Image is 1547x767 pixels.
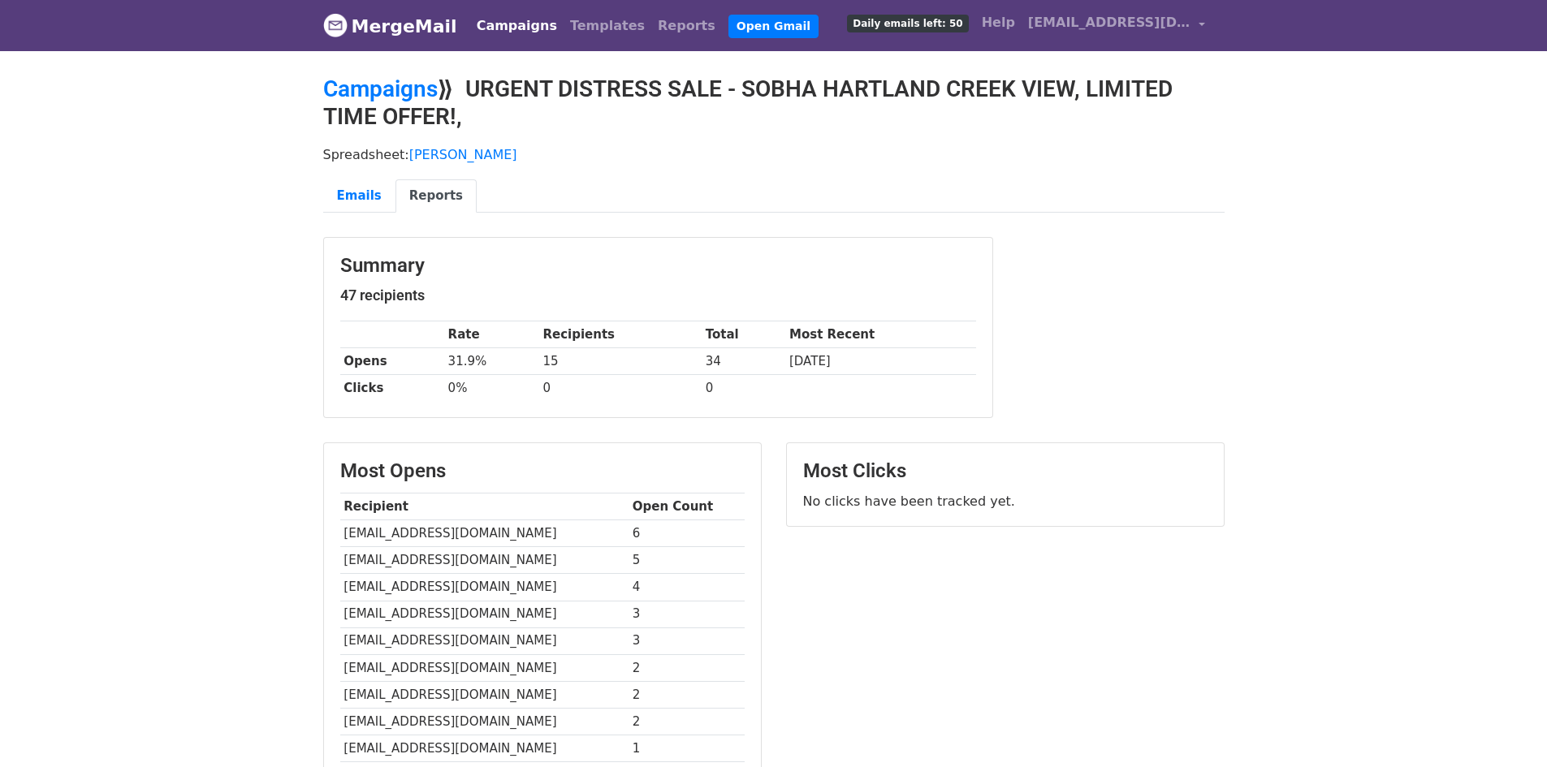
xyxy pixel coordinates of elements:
[847,15,968,32] span: Daily emails left: 50
[702,321,785,348] th: Total
[340,520,629,547] td: [EMAIL_ADDRESS][DOMAIN_NAME]
[395,179,477,213] a: Reports
[629,601,745,627] td: 3
[340,287,976,304] h5: 47 recipients
[340,735,629,762] td: [EMAIL_ADDRESS][DOMAIN_NAME]
[651,10,722,42] a: Reports
[340,375,444,402] th: Clicks
[340,547,629,574] td: [EMAIL_ADDRESS][DOMAIN_NAME]
[785,348,975,375] td: [DATE]
[340,681,629,708] td: [EMAIL_ADDRESS][DOMAIN_NAME]
[803,493,1208,510] p: No clicks have been tracked yet.
[728,15,819,38] a: Open Gmail
[702,348,785,375] td: 34
[340,627,629,654] td: [EMAIL_ADDRESS][DOMAIN_NAME]
[323,13,348,37] img: MergeMail logo
[539,348,702,375] td: 15
[785,321,975,348] th: Most Recent
[629,493,745,520] th: Open Count
[444,348,539,375] td: 31.9%
[564,10,651,42] a: Templates
[340,574,629,601] td: [EMAIL_ADDRESS][DOMAIN_NAME]
[539,321,702,348] th: Recipients
[470,10,564,42] a: Campaigns
[323,179,395,213] a: Emails
[340,654,629,681] td: [EMAIL_ADDRESS][DOMAIN_NAME]
[1022,6,1212,45] a: [EMAIL_ADDRESS][DOMAIN_NAME]
[444,321,539,348] th: Rate
[340,348,444,375] th: Opens
[323,75,438,102] a: Campaigns
[340,601,629,627] td: [EMAIL_ADDRESS][DOMAIN_NAME]
[323,146,1225,163] p: Spreadsheet:
[840,6,974,39] a: Daily emails left: 50
[340,254,976,278] h3: Summary
[629,681,745,708] td: 2
[323,9,457,43] a: MergeMail
[629,520,745,547] td: 6
[629,654,745,681] td: 2
[539,375,702,402] td: 0
[1028,13,1190,32] span: [EMAIL_ADDRESS][DOMAIN_NAME]
[409,147,517,162] a: [PERSON_NAME]
[340,493,629,520] th: Recipient
[340,459,745,483] h3: Most Opens
[629,547,745,574] td: 5
[629,574,745,601] td: 4
[340,708,629,735] td: [EMAIL_ADDRESS][DOMAIN_NAME]
[629,735,745,762] td: 1
[629,627,745,654] td: 3
[323,75,1225,130] h2: ⟫ URGENT DISTRESS SALE - SOBHA HARTLAND CREEK VIEW, LIMITED TIME OFFER!,
[803,459,1208,483] h3: Most Clicks
[444,375,539,402] td: 0%
[702,375,785,402] td: 0
[629,708,745,735] td: 2
[975,6,1022,39] a: Help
